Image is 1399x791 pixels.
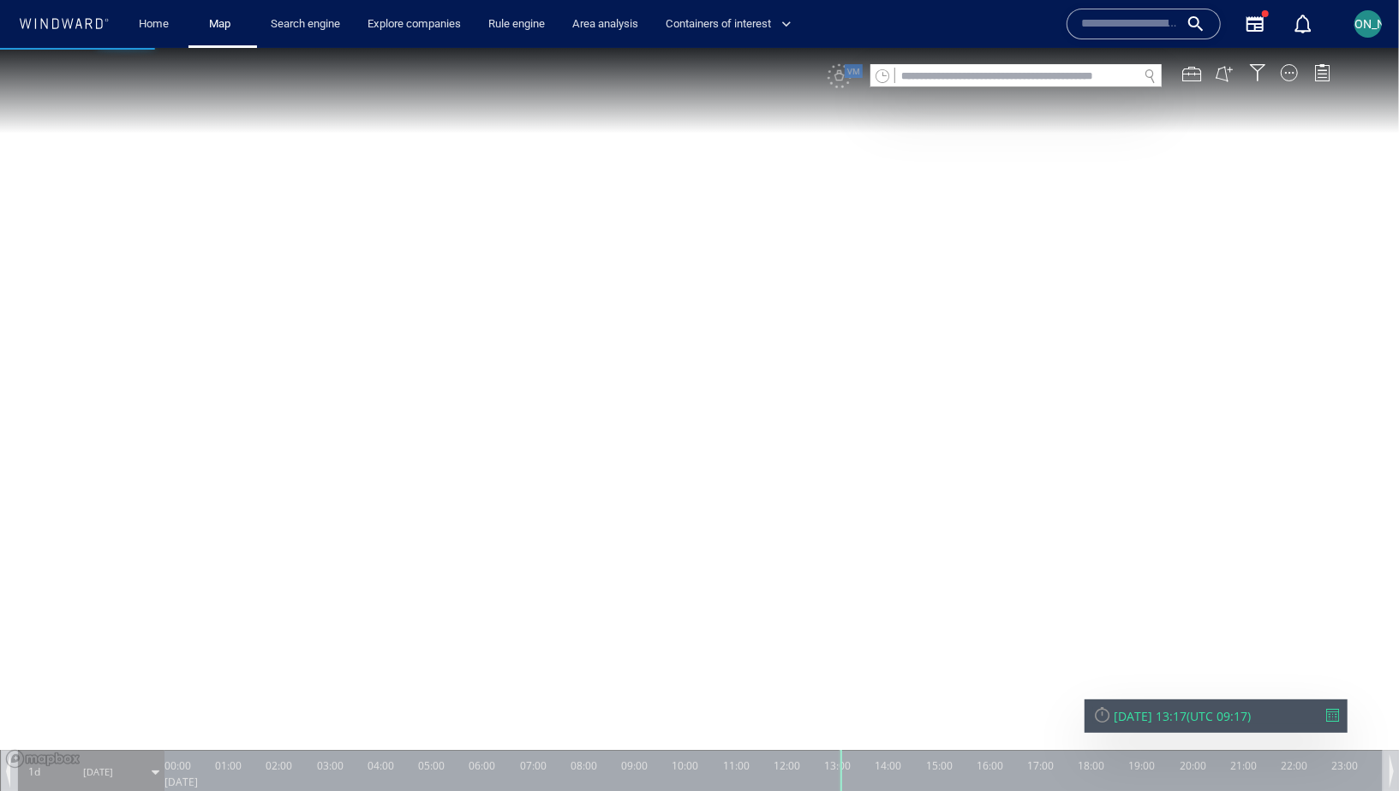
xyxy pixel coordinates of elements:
[1351,7,1385,41] button: [PERSON_NAME]
[1293,14,1313,34] div: Notification center
[264,9,347,39] a: Search engine
[5,701,81,721] a: Mapbox logo
[1326,714,1386,778] iframe: Chat
[127,9,182,39] button: Home
[666,15,792,34] span: Containers of interest
[133,9,176,39] a: Home
[1187,660,1190,676] span: (
[481,9,552,39] a: Rule engine
[1182,16,1201,35] div: Map Tools
[1247,660,1251,676] span: )
[1190,660,1247,676] span: UTC 09:17
[1313,16,1330,33] div: Legend
[1281,16,1298,33] div: Map Display
[1093,657,1111,675] div: Reset Time
[1215,16,1234,35] button: Create an AOI.
[195,9,250,39] button: Map
[565,9,645,39] a: Area analysis
[202,9,243,39] a: Map
[1249,16,1266,33] div: Filter
[659,9,806,39] button: Containers of interest
[1093,660,1339,676] div: [DATE] 13:17(UTC 09:17)
[1114,660,1187,676] div: [DATE] 13:17
[361,9,468,39] a: Explore companies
